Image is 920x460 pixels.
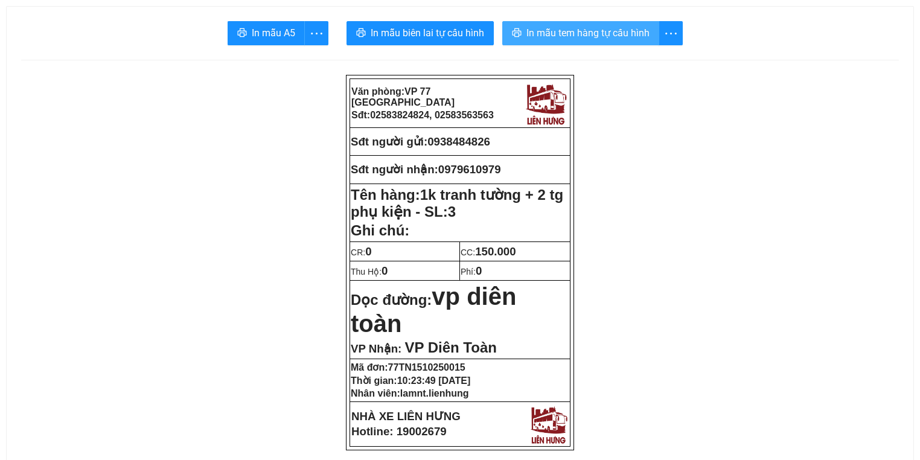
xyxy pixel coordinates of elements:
[4,86,43,95] strong: Người gửi:
[4,21,128,60] strong: VP: 77 [GEOGRAPHIC_DATA], [GEOGRAPHIC_DATA]
[351,267,388,276] span: Thu Hộ:
[351,187,563,220] span: 1k tranh tường + 2 tg phụ kiện - SL:
[305,26,328,41] span: more
[659,21,683,45] button: more
[4,6,100,19] strong: Nhà xe Liên Hưng
[461,267,482,276] span: Phí:
[351,86,455,107] span: VP 77 [GEOGRAPHIC_DATA]
[382,264,388,277] span: 0
[397,375,471,386] span: 10:23:49 [DATE]
[388,362,465,372] span: 77TN1510250015
[88,86,166,95] strong: SĐT gửi:
[121,86,166,95] span: 0938484826
[371,25,484,40] span: In mẫu biên lai tự cấu hình
[448,203,456,220] span: 3
[502,21,659,45] button: printerIn mẫu tem hàng tự cấu hình
[252,25,295,40] span: In mẫu A5
[351,110,494,120] strong: Sđt:
[400,388,469,398] span: lamnt.lienhung
[351,292,516,335] strong: Dọc đường:
[427,135,490,148] span: 0938484826
[228,21,305,45] button: printerIn mẫu A5
[356,28,366,39] span: printer
[476,264,482,277] span: 0
[50,65,132,78] strong: Phiếu gửi hàng
[512,28,522,39] span: printer
[237,28,247,39] span: printer
[526,25,650,40] span: In mẫu tem hàng tự cấu hình
[351,425,447,438] strong: Hotline: 19002679
[351,248,372,257] span: CR:
[351,163,438,176] strong: Sđt người nhận:
[351,362,465,372] strong: Mã đơn:
[347,21,494,45] button: printerIn mẫu biên lai tự cấu hình
[351,187,563,220] strong: Tên hàng:
[351,222,409,238] span: Ghi chú:
[523,80,569,126] img: logo
[304,21,328,45] button: more
[130,8,177,59] img: logo
[351,86,455,107] strong: Văn phòng:
[528,403,569,445] img: logo
[351,375,470,386] strong: Thời gian:
[351,388,469,398] strong: Nhân viên:
[351,283,516,337] span: vp diên toàn
[461,248,516,257] span: CC:
[659,26,682,41] span: more
[438,163,501,176] span: 0979610979
[370,110,494,120] span: 02583824824, 02583563563
[365,245,371,258] span: 0
[351,342,401,355] span: VP Nhận:
[475,245,516,258] span: 150.000
[404,339,496,356] span: VP Diên Toàn
[351,410,461,423] strong: NHÀ XE LIÊN HƯNG
[351,135,427,148] strong: Sđt người gửi:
